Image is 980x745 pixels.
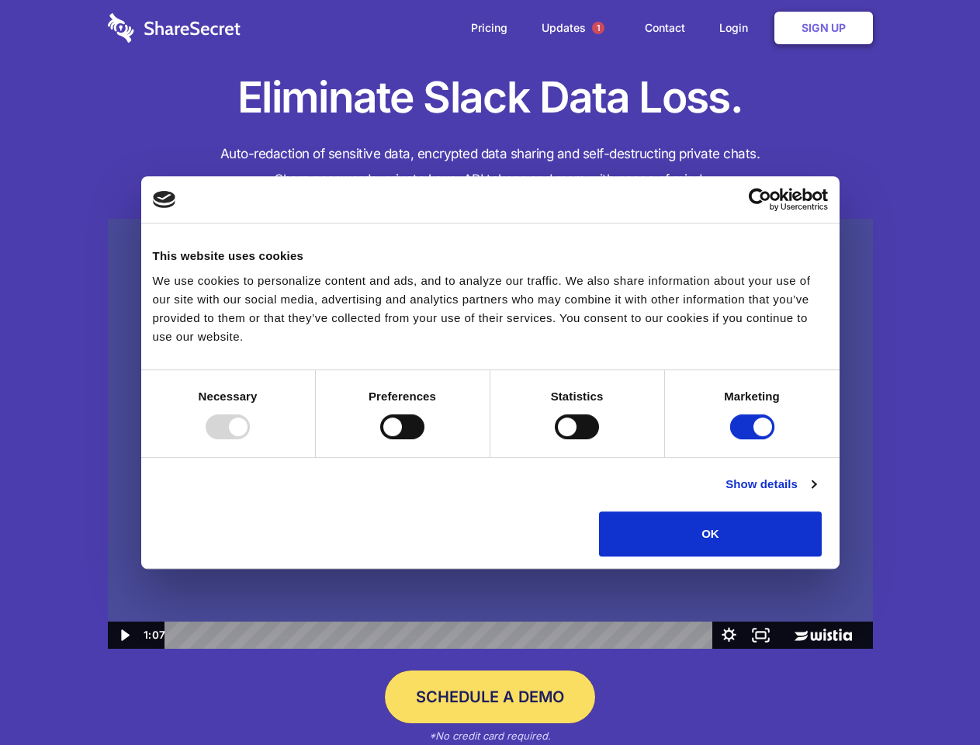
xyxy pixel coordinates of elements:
[108,13,241,43] img: logo-wordmark-white-trans-d4663122ce5f474addd5e946df7df03e33cb6a1c49d2221995e7729f52c070b2.svg
[902,667,961,726] iframe: Drift Widget Chat Controller
[745,622,777,649] button: Fullscreen
[177,622,705,649] div: Playbar
[108,622,140,649] button: Play Video
[713,622,745,649] button: Show settings menu
[108,219,873,650] img: Sharesecret
[199,390,258,403] strong: Necessary
[777,622,872,649] a: Wistia Logo -- Learn More
[369,390,436,403] strong: Preferences
[629,4,701,52] a: Contact
[599,511,822,556] button: OK
[692,188,828,211] a: Usercentrics Cookiebot - opens in a new window
[455,4,523,52] a: Pricing
[153,272,828,346] div: We use cookies to personalize content and ads, and to analyze our traffic. We also share informat...
[429,729,551,742] em: *No credit card required.
[108,141,873,192] h4: Auto-redaction of sensitive data, encrypted data sharing and self-destructing private chats. Shar...
[153,191,176,208] img: logo
[774,12,873,44] a: Sign Up
[108,70,873,126] h1: Eliminate Slack Data Loss.
[385,670,595,723] a: Schedule a Demo
[725,475,816,494] a: Show details
[724,390,780,403] strong: Marketing
[704,4,771,52] a: Login
[153,247,828,265] div: This website uses cookies
[551,390,604,403] strong: Statistics
[592,22,604,34] span: 1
